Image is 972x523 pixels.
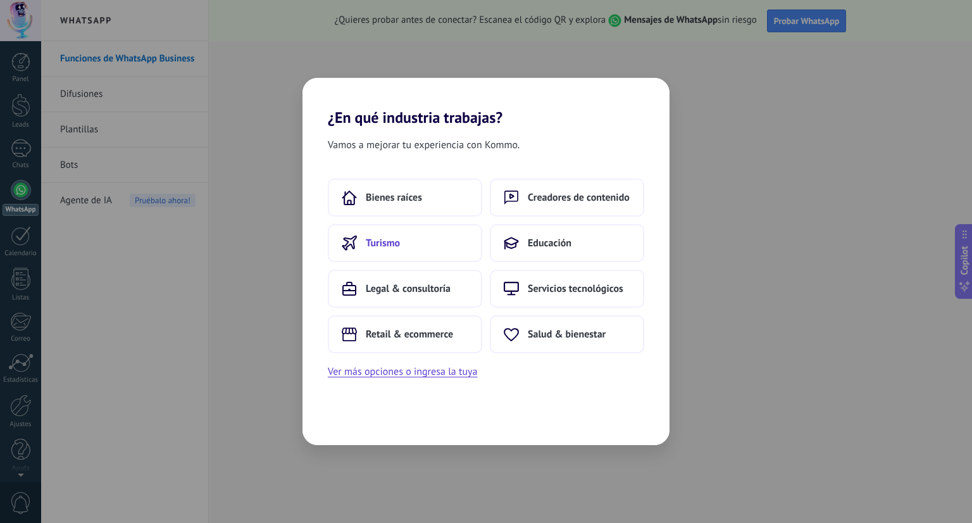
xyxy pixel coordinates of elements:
button: Salud & bienestar [490,315,644,353]
button: Retail & ecommerce [328,315,482,353]
span: Servicios tecnológicos [528,282,623,295]
span: Salud & bienestar [528,328,606,341]
button: Educación [490,224,644,262]
span: Bienes raíces [366,191,422,204]
button: Creadores de contenido [490,179,644,217]
span: Retail & ecommerce [366,328,453,341]
span: Legal & consultoría [366,282,451,295]
span: Turismo [366,237,400,249]
button: Legal & consultoría [328,270,482,308]
button: Bienes raíces [328,179,482,217]
span: Creadores de contenido [528,191,630,204]
span: Vamos a mejorar tu experiencia con Kommo. [328,137,520,153]
span: Educación [528,237,571,249]
h2: ¿En qué industria trabajas? [302,78,670,127]
button: Servicios tecnológicos [490,270,644,308]
button: Turismo [328,224,482,262]
button: Ver más opciones o ingresa la tuya [328,363,477,380]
